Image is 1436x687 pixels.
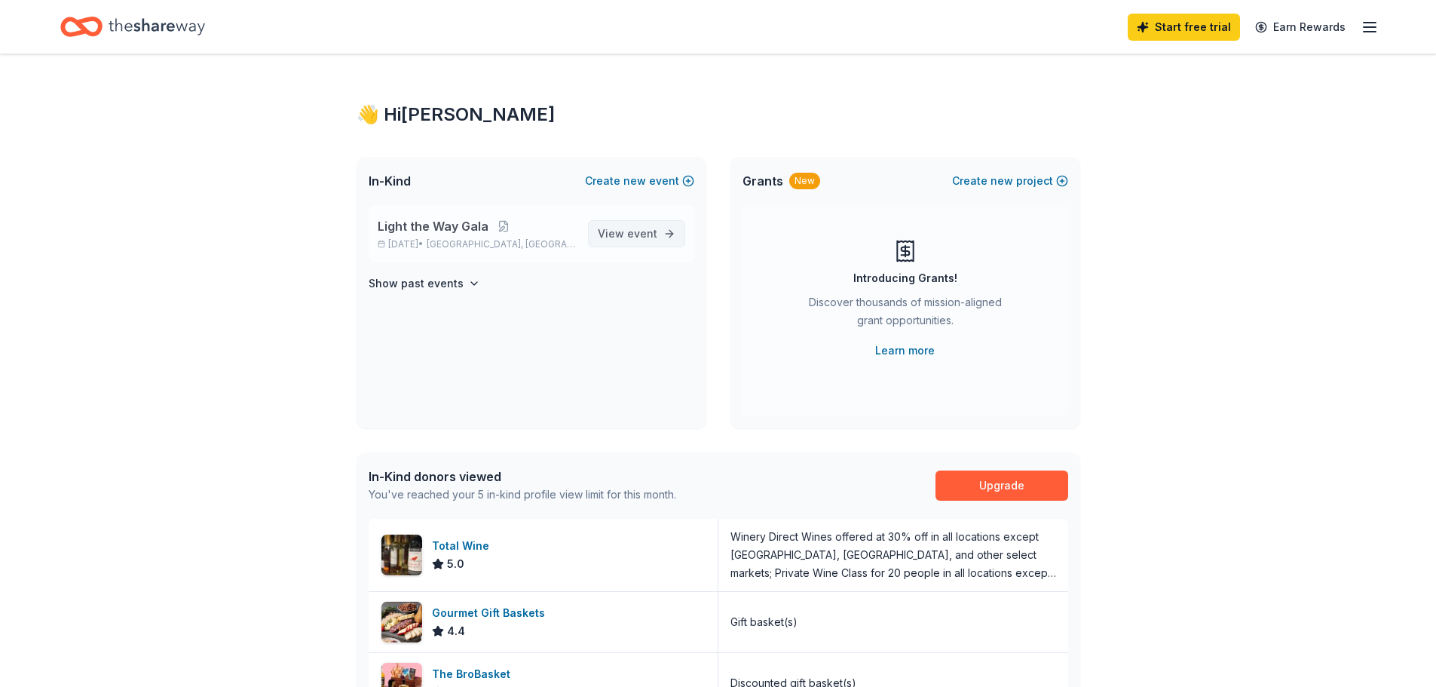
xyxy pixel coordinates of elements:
div: 👋 Hi [PERSON_NAME] [357,103,1080,127]
div: Gift basket(s) [730,613,798,631]
span: 4.4 [447,622,465,640]
span: new [623,172,646,190]
span: Grants [742,172,783,190]
a: Earn Rewards [1246,14,1355,41]
div: Discover thousands of mission-aligned grant opportunities. [803,293,1008,336]
span: In-Kind [369,172,411,190]
div: New [789,173,820,189]
span: 5.0 [447,555,464,573]
img: Image for Gourmet Gift Baskets [381,602,422,643]
div: You've reached your 5 in-kind profile view limit for this month. [369,486,676,504]
button: Show past events [369,274,480,293]
button: Createnewproject [952,172,1068,190]
a: Learn more [875,342,935,360]
div: Total Wine [432,537,495,555]
span: View [598,225,657,243]
div: Winery Direct Wines offered at 30% off in all locations except [GEOGRAPHIC_DATA], [GEOGRAPHIC_DAT... [730,528,1056,582]
p: [DATE] • [378,238,576,250]
span: [GEOGRAPHIC_DATA], [GEOGRAPHIC_DATA] [427,238,575,250]
span: event [627,227,657,240]
a: Upgrade [935,471,1068,501]
button: Createnewevent [585,172,694,190]
img: Image for Total Wine [381,535,422,575]
div: Introducing Grants! [853,269,957,287]
div: Gourmet Gift Baskets [432,604,551,622]
span: Light the Way Gala [378,217,488,235]
a: View event [588,220,685,247]
span: new [991,172,1013,190]
div: The BroBasket [432,665,516,683]
div: In-Kind donors viewed [369,468,676,486]
h4: Show past events [369,274,464,293]
a: Home [60,9,205,44]
a: Start free trial [1128,14,1240,41]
